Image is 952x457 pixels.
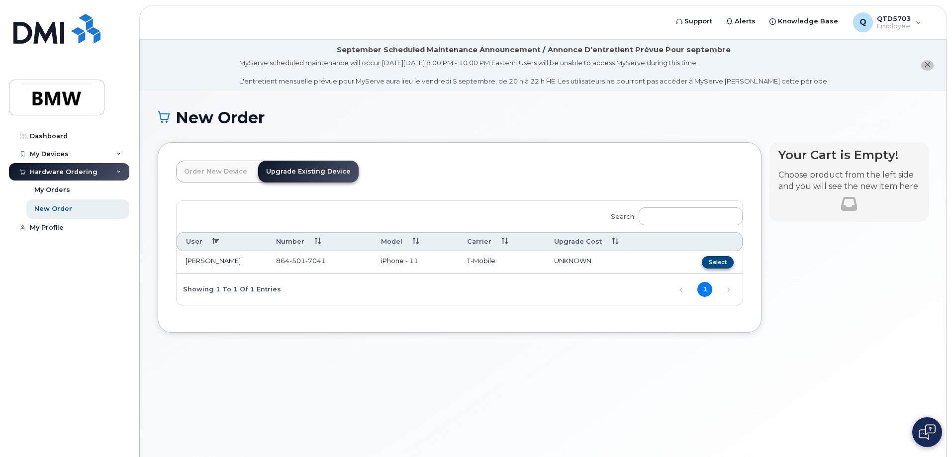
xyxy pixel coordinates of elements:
th: Upgrade Cost: activate to sort column ascending [545,232,667,251]
button: close notification [921,60,934,71]
div: MyServe scheduled maintenance will occur [DATE][DATE] 8:00 PM - 10:00 PM Eastern. Users will be u... [239,58,829,86]
td: iPhone - 11 [372,251,458,274]
td: [PERSON_NAME] [177,251,267,274]
td: T-Mobile [458,251,545,274]
span: 864 [276,257,326,265]
a: Previous [673,282,688,297]
h1: New Order [158,109,929,126]
th: Number: activate to sort column ascending [267,232,372,251]
input: Search: [639,207,743,225]
th: Carrier: activate to sort column ascending [458,232,545,251]
a: Upgrade Existing Device [258,161,359,183]
span: 7041 [305,257,326,265]
a: 1 [697,282,712,297]
th: Model: activate to sort column ascending [372,232,458,251]
div: September Scheduled Maintenance Announcement / Annonce D'entretient Prévue Pour septembre [337,45,731,55]
button: Select [702,256,734,269]
div: Showing 1 to 1 of 1 entries [177,280,281,297]
img: Open chat [919,424,936,440]
label: Search: [604,201,743,229]
p: Choose product from the left side and you will see the new item here. [778,170,920,192]
a: Next [721,282,736,297]
span: 501 [289,257,305,265]
h4: Your Cart is Empty! [778,148,920,162]
th: User: activate to sort column descending [177,232,267,251]
a: Order New Device [176,161,255,183]
span: UNKNOWN [554,257,591,265]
